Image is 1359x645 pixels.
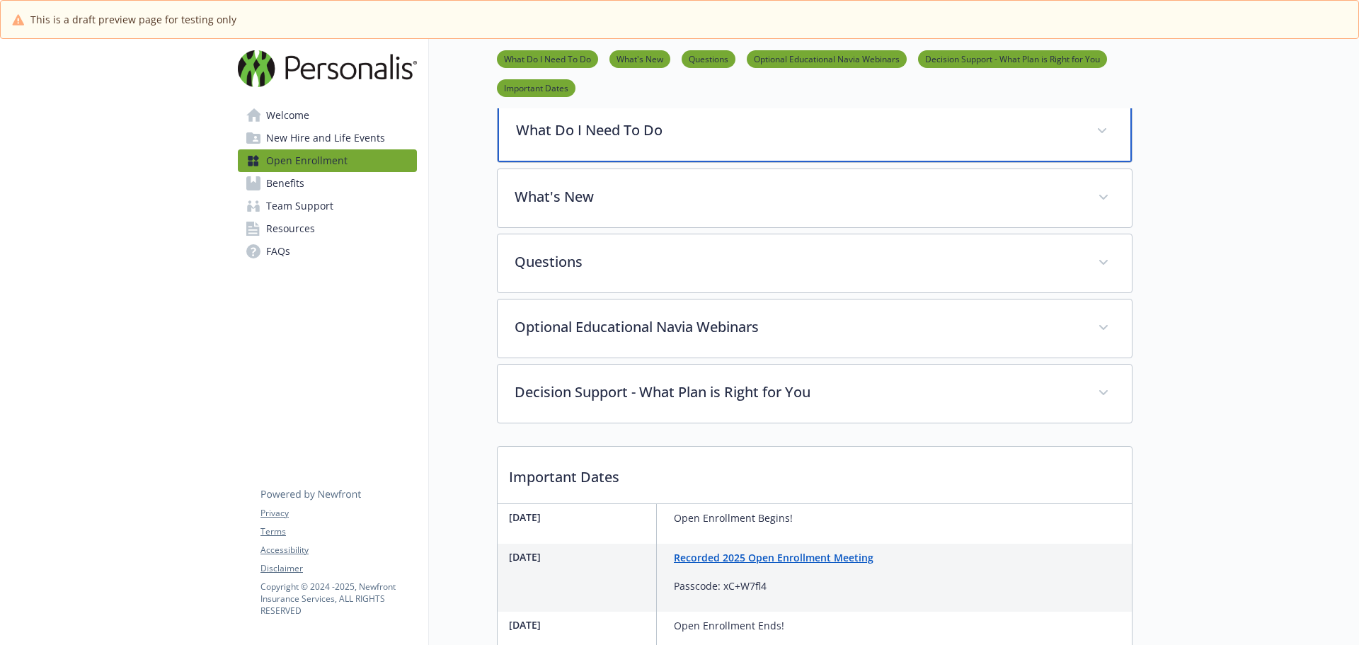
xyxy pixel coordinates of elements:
a: Disclaimer [260,562,416,575]
a: New Hire and Life Events [238,127,417,149]
a: What's New [609,52,670,65]
p: Questions [515,251,1081,273]
span: Team Support [266,195,333,217]
div: What Do I Need To Do [498,101,1132,162]
a: Welcome [238,104,417,127]
p: Decision Support - What Plan is Right for You [515,382,1081,403]
p: Optional Educational Navia Webinars [515,316,1081,338]
p: [DATE] [509,549,650,564]
p: What Do I Need To Do [516,120,1079,141]
a: What Do I Need To Do [497,52,598,65]
a: Optional Educational Navia Webinars [747,52,907,65]
p: Important Dates [498,447,1132,499]
p: Passcode: xC+W7fl4 [674,578,873,595]
p: [DATE] [509,617,650,632]
a: Resources [238,217,417,240]
a: Terms [260,525,416,538]
p: Open Enrollment Ends! [674,617,784,634]
a: Recorded 2025 Open Enrollment Meeting [674,551,873,564]
div: Questions [498,234,1132,292]
span: This is a draft preview page for testing only [30,12,236,27]
a: Accessibility [260,544,416,556]
a: Questions [682,52,735,65]
span: FAQs [266,240,290,263]
p: What's New [515,186,1081,207]
div: Optional Educational Navia Webinars [498,299,1132,358]
a: FAQs [238,240,417,263]
p: Copyright © 2024 - 2025 , Newfront Insurance Services, ALL RIGHTS RESERVED [260,581,416,617]
a: Team Support [238,195,417,217]
div: What's New [498,169,1132,227]
span: Benefits [266,172,304,195]
a: Benefits [238,172,417,195]
span: New Hire and Life Events [266,127,385,149]
a: Important Dates [497,81,575,94]
a: Privacy [260,507,416,520]
span: Welcome [266,104,309,127]
p: [DATE] [509,510,650,525]
a: Decision Support - What Plan is Right for You [918,52,1107,65]
a: Open Enrollment [238,149,417,172]
div: Decision Support - What Plan is Right for You [498,365,1132,423]
p: Open Enrollment Begins! [674,510,793,527]
span: Open Enrollment [266,149,348,172]
span: Resources [266,217,315,240]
